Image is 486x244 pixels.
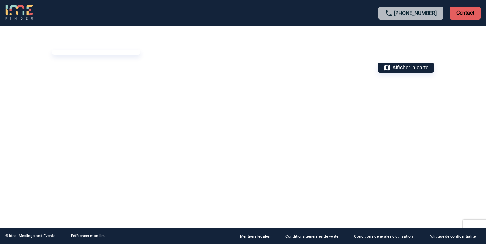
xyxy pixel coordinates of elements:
[423,233,486,239] a: Politique de confidentialité
[429,234,476,239] p: Politique de confidentialité
[71,234,105,238] a: Référencer mon lieu
[349,233,423,239] a: Conditions générales d'utilisation
[5,234,55,238] div: © Ideal Meetings and Events
[285,234,338,239] p: Conditions générales de vente
[240,234,270,239] p: Mentions légales
[235,233,280,239] a: Mentions légales
[394,10,437,16] a: [PHONE_NUMBER]
[280,233,349,239] a: Conditions générales de vente
[450,7,481,20] p: Contact
[392,64,428,70] span: Afficher la carte
[354,234,413,239] p: Conditions générales d'utilisation
[385,9,393,17] img: call-24-px.png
